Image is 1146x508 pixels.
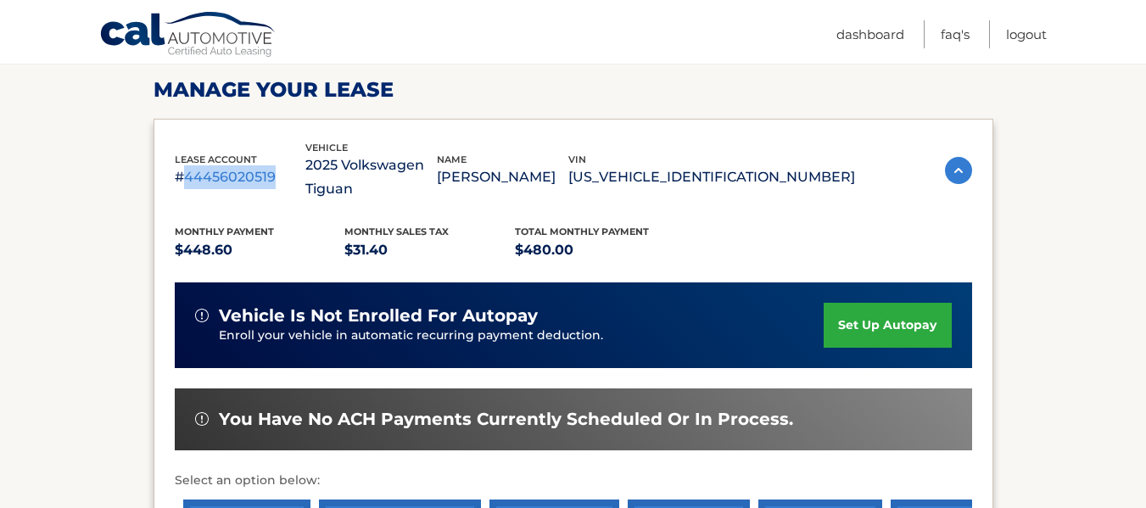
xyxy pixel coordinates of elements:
[175,165,306,189] p: #44456020519
[344,238,515,262] p: $31.40
[824,303,951,348] a: set up autopay
[515,226,649,237] span: Total Monthly Payment
[175,471,972,491] p: Select an option below:
[945,157,972,184] img: accordion-active.svg
[219,305,538,327] span: vehicle is not enrolled for autopay
[219,409,793,430] span: You have no ACH payments currently scheduled or in process.
[175,226,274,237] span: Monthly Payment
[515,238,685,262] p: $480.00
[175,154,257,165] span: lease account
[305,142,348,154] span: vehicle
[568,154,586,165] span: vin
[219,327,825,345] p: Enroll your vehicle in automatic recurring payment deduction.
[568,165,855,189] p: [US_VEHICLE_IDENTIFICATION_NUMBER]
[437,165,568,189] p: [PERSON_NAME]
[941,20,970,48] a: FAQ's
[836,20,904,48] a: Dashboard
[195,309,209,322] img: alert-white.svg
[305,154,437,201] p: 2025 Volkswagen Tiguan
[99,11,277,60] a: Cal Automotive
[175,238,345,262] p: $448.60
[1006,20,1047,48] a: Logout
[437,154,467,165] span: name
[154,77,993,103] h2: Manage Your Lease
[344,226,449,237] span: Monthly sales Tax
[195,412,209,426] img: alert-white.svg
